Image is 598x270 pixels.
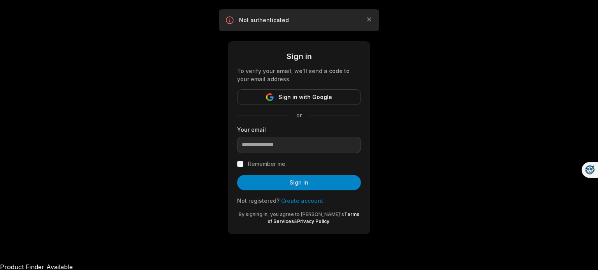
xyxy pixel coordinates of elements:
[329,218,331,224] span: .
[290,111,308,119] span: or
[294,218,297,224] span: &
[267,211,359,224] a: Terms of Services
[239,211,344,217] span: By signing in, you agree to [PERSON_NAME]'s
[237,175,361,190] button: Sign in
[281,197,323,204] a: Create account
[237,67,361,83] div: To verify your email, we'll send a code to your email address.
[237,125,361,134] label: Your email
[278,92,332,102] span: Sign in with Google
[239,16,359,24] p: Not authenticated
[237,89,361,105] button: Sign in with Google
[237,197,280,204] span: Not registered?
[237,51,361,62] div: Sign in
[248,159,285,169] label: Remember me
[297,218,329,224] a: Privacy Policy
